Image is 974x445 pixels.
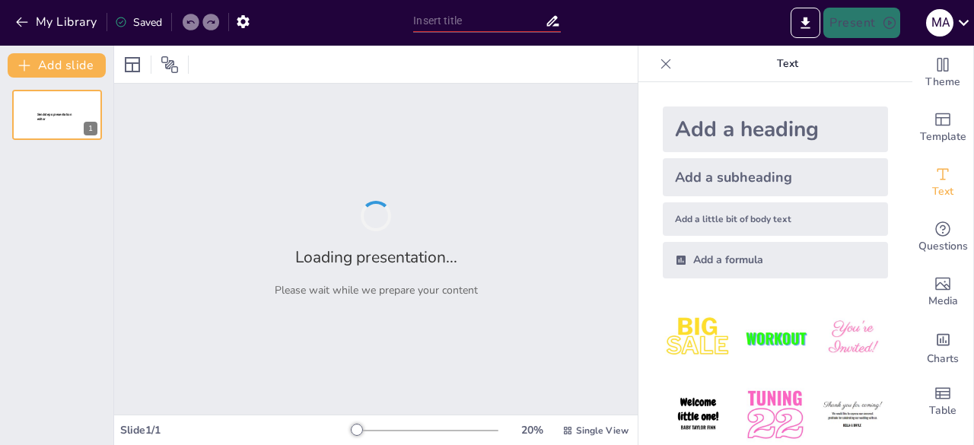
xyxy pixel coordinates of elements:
span: Template [920,129,966,145]
button: Add slide [8,53,106,78]
p: Please wait while we prepare your content [275,283,478,297]
div: Add a little bit of body text [663,202,888,236]
div: Change the overall theme [912,46,973,100]
button: My Library [11,10,103,34]
div: Add a formula [663,242,888,278]
button: Export to PowerPoint [791,8,820,38]
p: Text [678,46,897,82]
div: M A [926,9,953,37]
span: Questions [918,238,968,255]
div: Add a heading [663,106,888,152]
div: 1 [12,90,102,140]
div: Slide 1 / 1 [120,423,352,437]
img: 2.jpeg [740,303,810,373]
div: Get real-time input from your audience [912,210,973,265]
span: Position [161,56,179,74]
h2: Loading presentation... [295,246,457,268]
span: Sendsteps presentation editor [37,113,72,121]
div: Layout [120,52,145,77]
img: 1.jpeg [663,303,734,373]
div: Add a subheading [663,158,888,196]
span: Single View [576,424,629,437]
div: 1 [84,122,97,135]
div: Add ready made slides [912,100,973,155]
div: 20 % [514,423,550,437]
button: Present [823,8,899,38]
input: Insert title [413,10,544,32]
span: Theme [925,74,960,91]
div: Add text boxes [912,155,973,210]
span: Charts [927,351,959,367]
div: Add a table [912,374,973,429]
span: Table [929,402,956,419]
img: 3.jpeg [817,303,888,373]
span: Media [928,293,958,310]
span: Text [932,183,953,200]
div: Saved [115,15,162,30]
div: Add images, graphics, shapes or video [912,265,973,319]
div: Add charts and graphs [912,319,973,374]
button: M A [926,8,953,38]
